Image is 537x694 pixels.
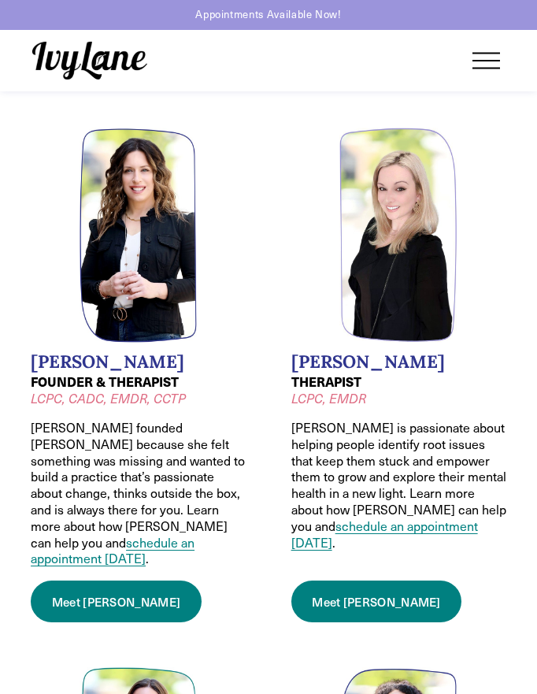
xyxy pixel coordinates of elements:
em: LCPC, CADC, EMDR, CCTP [31,390,186,406]
img: Headshot of Wendy Pawelski, LCPC, CADC, EMDR, CCTP. Wendy is a founder oft Ivy Lane Counseling [80,128,198,342]
strong: FOUNDER & THERAPIST [31,373,179,391]
a: schedule an appointment [DATE] [31,534,194,567]
strong: THERAPIST [291,373,361,391]
p: [PERSON_NAME] is passionate about helping people identify root issues that keep them stuck and em... [291,420,506,551]
img: Ivy Lane Counseling &mdash; Therapy that works for you [32,42,147,80]
em: LCPC, EMDR [291,390,366,406]
p: [PERSON_NAME] founded [PERSON_NAME] because she felt something was missing and wanted to build a ... [31,420,246,567]
h2: [PERSON_NAME] [291,351,506,373]
img: Headshot of Jessica Wilkiel, LCPC, EMDR. Meghan is a therapist at Ivy Lane Counseling. [339,128,457,342]
a: schedule an appointment [DATE] [291,518,478,551]
a: Meet [PERSON_NAME] [291,581,462,622]
h2: [PERSON_NAME] [31,351,246,373]
a: Meet [PERSON_NAME] [31,581,202,622]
